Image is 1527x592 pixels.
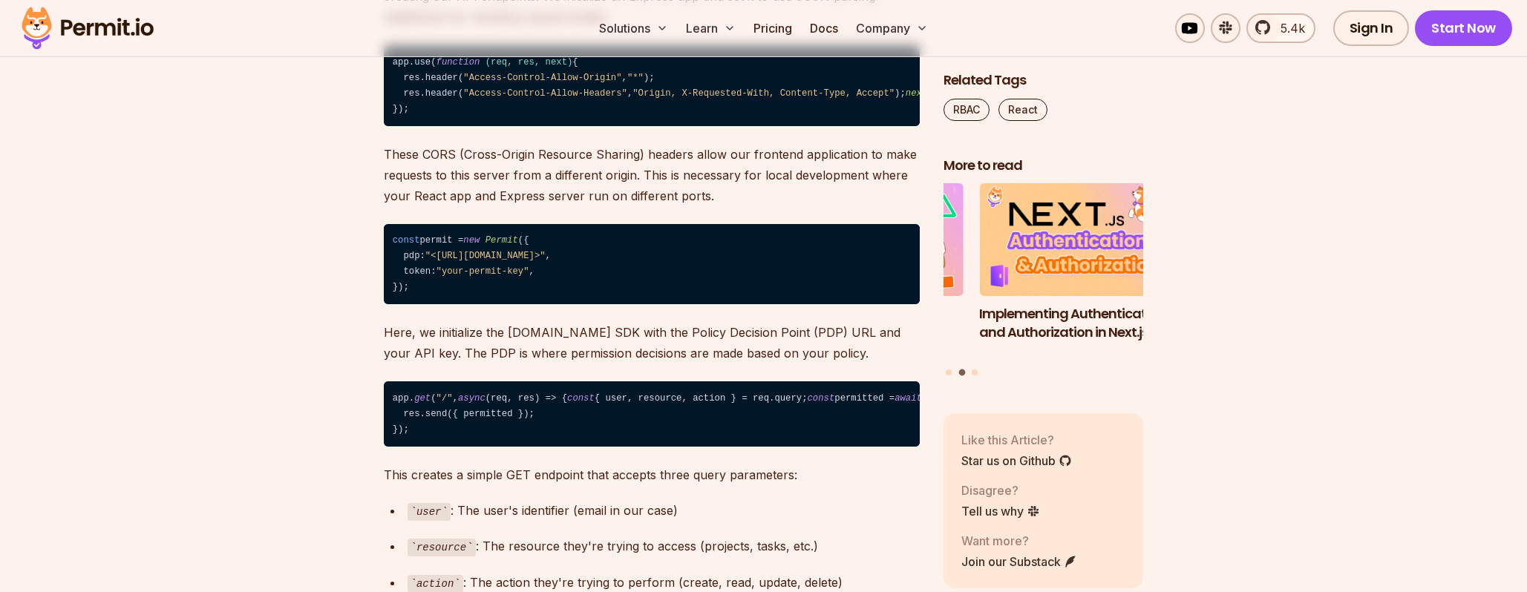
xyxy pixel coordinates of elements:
[384,144,920,206] p: These CORS (Cross-Origin Resource Sharing) headers allow our frontend application to make request...
[944,99,990,121] a: RBAC
[414,393,431,404] span: get
[958,369,965,376] button: Go to slide 2
[979,184,1180,297] img: Implementing Authentication and Authorization in Next.js
[463,88,627,99] span: "Access-Control-Allow-Headers"
[408,536,920,557] div: : The resource they're trying to access (projects, tasks, etc.)
[1415,10,1512,46] a: Start Now
[485,57,573,68] span: (req, res, next)
[384,322,920,364] p: Here, we initialize the [DOMAIN_NAME] SDK with the Policy Decision Point (PDP) URL and your API k...
[1333,10,1410,46] a: Sign In
[425,251,546,261] span: "<[URL][DOMAIN_NAME]>"
[463,73,621,83] span: "Access-Control-Allow-Origin"
[763,305,964,342] h3: Implementing Multi-Tenant RBAC in Nuxt.js
[906,88,927,99] span: next
[1246,13,1315,43] a: 5.4k
[408,503,451,521] code: user
[895,393,922,404] span: await
[458,393,485,404] span: async
[408,500,920,522] div: : The user's identifier (email in our case)
[436,57,480,68] span: function
[961,553,1077,570] a: Join our Substack
[1272,19,1305,37] span: 5.4k
[593,13,674,43] button: Solutions
[567,393,595,404] span: const
[384,381,920,447] code: app. ( , (req, res) => { { user, resource, action } = req.query; permitted = permit.check(user, a...
[944,184,1144,378] div: Posts
[748,13,798,43] a: Pricing
[436,266,529,277] span: "your-permit-key"
[961,452,1072,470] a: Star us on Github
[961,502,1040,520] a: Tell us why
[972,369,978,375] button: Go to slide 3
[961,532,1077,550] p: Want more?
[393,235,420,246] span: const
[961,481,1040,499] p: Disagree?
[998,99,1047,121] a: React
[979,184,1180,361] a: Implementing Authentication and Authorization in Next.jsImplementing Authentication and Authoriza...
[632,88,895,99] span: "Origin, X-Requested-With, Content-Type, Accept"
[680,13,742,43] button: Learn
[485,235,518,246] span: Permit
[408,539,476,556] code: resource
[944,157,1144,175] h2: More to read
[961,431,1072,449] p: Like this Article?
[436,393,453,404] span: "/"
[384,45,920,126] code: app.use( { res.header( , ); res.header( , ); (); });
[979,184,1180,361] li: 2 of 3
[384,224,920,305] code: permit = ({ pdp: , token: , });
[979,305,1180,342] h3: Implementing Authentication and Authorization in Next.js
[15,3,160,53] img: Permit logo
[763,184,964,361] li: 1 of 3
[804,13,844,43] a: Docs
[808,393,835,404] span: const
[850,13,934,43] button: Company
[946,369,952,375] button: Go to slide 1
[463,235,480,246] span: new
[384,464,920,485] p: This creates a simple GET endpoint that accepts three query parameters:
[944,71,1144,90] h2: Related Tags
